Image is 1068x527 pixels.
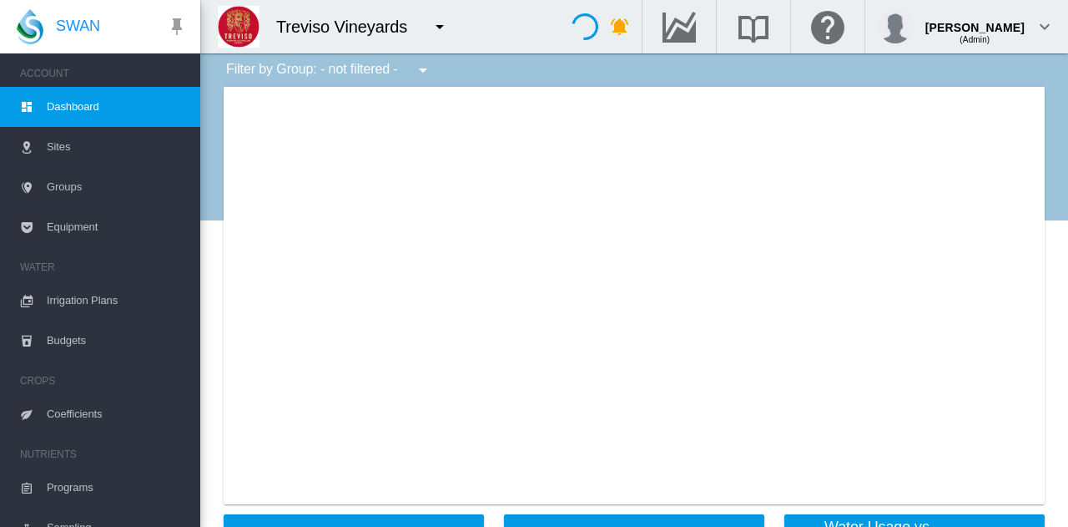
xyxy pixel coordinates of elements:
md-icon: Click here for help [808,17,848,37]
span: CROPS [20,367,187,394]
span: NUTRIENTS [20,441,187,468]
span: ACCOUNT [20,60,187,87]
md-icon: icon-chevron-down [1035,17,1055,37]
button: icon-bell-ring [603,10,637,43]
div: Filter by Group: - not filtered - [214,53,445,87]
div: Treviso Vineyards [276,15,422,38]
span: SWAN [56,16,100,37]
button: icon-menu-down [423,10,456,43]
img: SWAN-Landscape-Logo-Colour-drop.png [17,9,43,44]
span: Dashboard [47,87,187,127]
md-icon: Go to the Data Hub [659,17,699,37]
span: Coefficients [47,394,187,434]
span: Equipment [47,207,187,247]
md-icon: icon-bell-ring [610,17,630,37]
span: Groups [47,167,187,207]
md-icon: icon-menu-down [430,17,450,37]
span: Programs [47,468,187,508]
span: WATER [20,254,187,281]
span: (Admin) [960,35,990,44]
md-icon: Search the knowledge base [733,17,773,37]
div: [PERSON_NAME] [925,13,1025,29]
span: Irrigation Plans [47,281,187,321]
md-icon: icon-menu-down [413,60,433,80]
md-icon: icon-pin [167,17,187,37]
button: icon-menu-down [406,53,440,87]
span: Sites [47,127,187,167]
img: profile.jpg [879,10,912,43]
span: Budgets [47,321,187,361]
img: 2Q== [218,6,259,48]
